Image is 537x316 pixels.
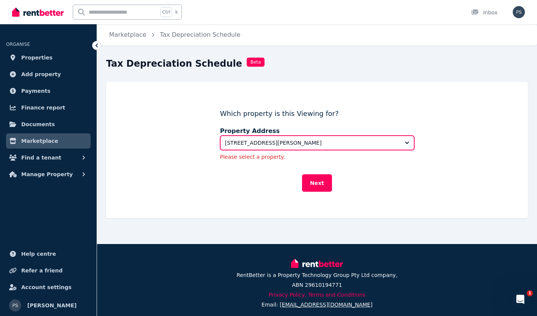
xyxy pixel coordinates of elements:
button: Find a tenant [6,150,91,165]
span: Find a tenant [21,153,61,162]
span: Properties [21,53,53,62]
span: ORGANISE [6,42,30,47]
img: Phillil Sazon [513,6,525,18]
label: Property Address [220,127,414,136]
p: ABN 29610194771 [292,281,342,289]
img: Phillil Sazon [9,299,21,311]
span: [EMAIL_ADDRESS][DOMAIN_NAME] [280,302,373,308]
span: Help centre [21,249,56,258]
iframe: Intercom live chat [511,290,529,308]
a: Refer a friend [6,263,91,278]
a: Tax Depreciation Schedule [160,31,240,38]
a: Add property [6,67,91,82]
span: [STREET_ADDRESS][PERSON_NAME] [225,139,399,147]
p: RentBetter is a Property Technology Group Pty Ltd company, [236,271,398,279]
span: Beta [247,58,265,67]
p: Email: [261,301,373,308]
img: RentBetter [291,258,343,269]
span: Please select a property. [220,153,414,161]
span: Marketplace [21,136,58,145]
span: Add property [21,70,61,79]
span: Account settings [21,283,72,292]
img: RentBetter [12,6,64,18]
div: Inbox [471,9,498,16]
a: Help centre [6,246,91,261]
a: Marketplace [109,31,146,38]
a: Documents [6,117,91,132]
a: Privacy Policy, Terms and Conditions [269,292,365,298]
span: Ctrl [160,7,172,17]
button: Manage Property [6,167,91,182]
span: Finance report [21,103,65,112]
span: [PERSON_NAME] [27,301,77,310]
span: Payments [21,86,50,95]
h1: Tax Depreciation Schedule [106,58,242,70]
span: Refer a friend [21,266,63,275]
a: Properties [6,50,91,65]
button: [STREET_ADDRESS][PERSON_NAME] [220,136,414,150]
a: Account settings [6,280,91,295]
span: k [175,9,178,15]
span: 1 [527,290,533,296]
button: Next [302,174,332,192]
span: Documents [21,120,55,129]
a: Payments [6,83,91,99]
a: Marketplace [6,133,91,149]
span: Manage Property [21,170,73,179]
a: Finance report [6,100,91,115]
nav: Breadcrumb [97,24,249,45]
p: Which property is this Viewing for? [220,108,414,119]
